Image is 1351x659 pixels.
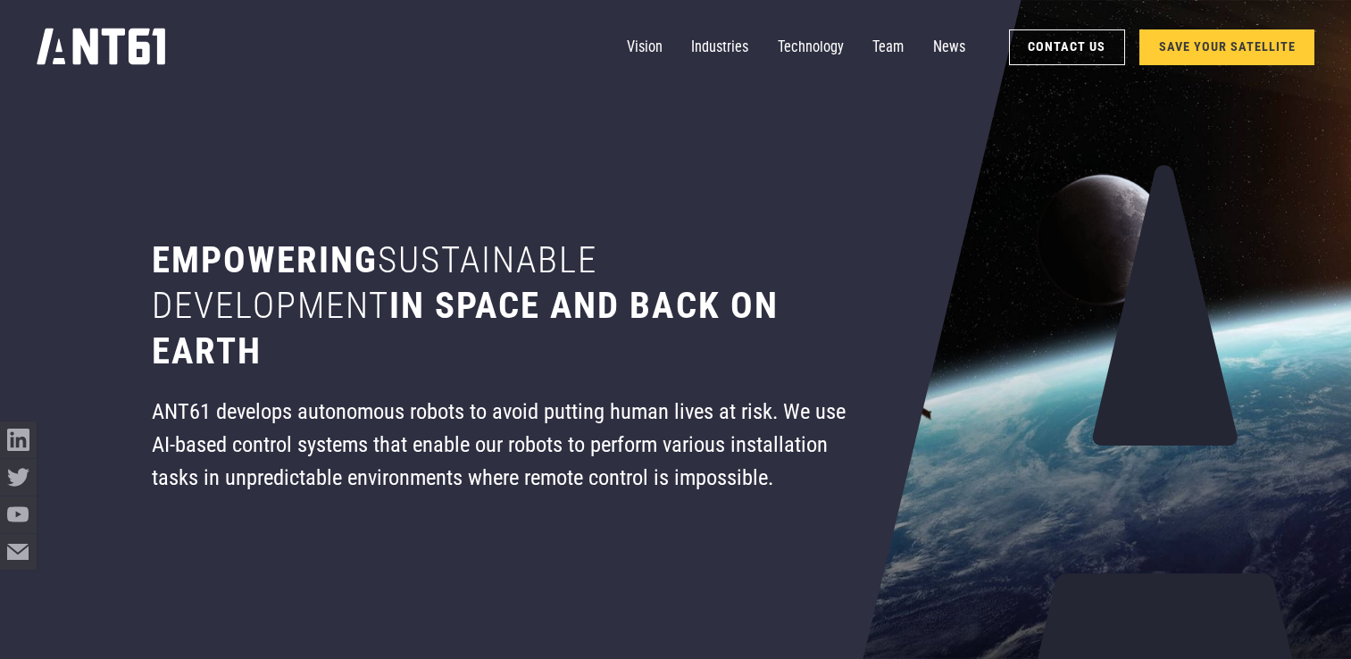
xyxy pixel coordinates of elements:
a: News [933,29,965,66]
a: Contact Us [1009,29,1125,65]
a: SAVE YOUR SATELLITE [1139,29,1314,65]
a: Technology [778,29,844,66]
a: Industries [691,29,748,66]
div: ANT61 develops autonomous robots to avoid putting human lives at risk. We use AI-based control sy... [152,396,855,494]
a: home [37,23,166,72]
h1: Empowering in space and back on earth [152,238,855,374]
a: Team [872,29,904,66]
a: Vision [627,29,663,66]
